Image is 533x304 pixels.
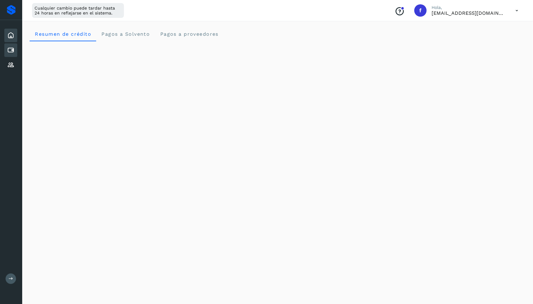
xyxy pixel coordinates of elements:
[35,31,91,37] span: Resumen de crédito
[432,10,506,16] p: facturacion@cubbo.com
[4,58,17,72] div: Proveedores
[160,31,219,37] span: Pagos a proveedores
[101,31,150,37] span: Pagos a Solvento
[4,43,17,57] div: Cuentas por pagar
[32,3,124,18] div: Cualquier cambio puede tardar hasta 24 horas en reflejarse en el sistema.
[4,29,17,42] div: Inicio
[432,5,506,10] p: Hola,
